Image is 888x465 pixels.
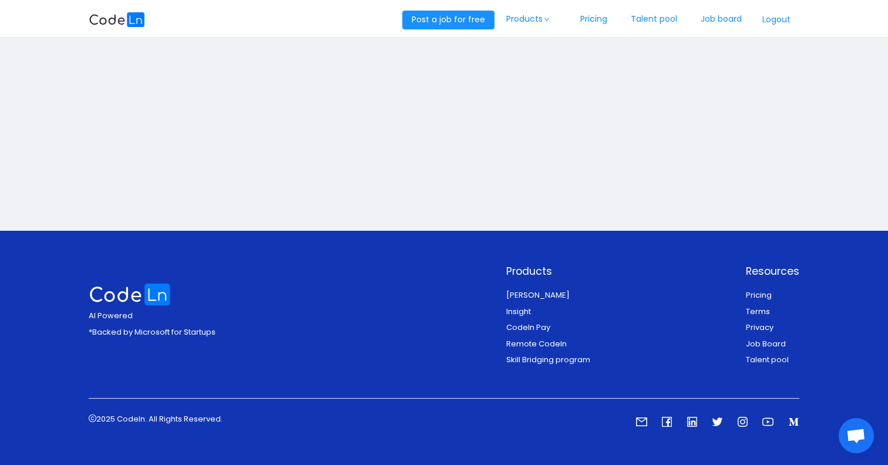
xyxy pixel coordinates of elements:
[788,417,799,429] a: icon: medium
[661,416,672,427] i: icon: facebook
[712,417,723,429] a: icon: twitter
[762,417,773,429] a: icon: youtube
[89,413,223,425] p: 2025 Codeln. All Rights Reserved.
[506,322,550,333] a: Codeln Pay
[754,11,799,29] button: Logout
[506,289,570,301] a: [PERSON_NAME]
[636,417,647,429] a: icon: mail
[746,354,789,365] a: Talent pool
[402,14,495,25] a: Post a job for free
[543,16,550,22] i: icon: down
[746,322,773,333] a: Privacy
[89,12,145,27] img: logobg.f302741d.svg
[788,416,799,427] i: icon: medium
[636,416,647,427] i: icon: mail
[687,417,698,429] a: icon: linkedin
[712,416,723,427] i: icon: twitter
[89,310,133,321] span: AI Powered
[89,326,216,338] p: *Backed by Microsoft for Startups
[746,306,770,317] a: Terms
[89,415,96,422] i: icon: copyright
[506,338,567,349] a: Remote Codeln
[839,418,874,453] div: Ouvrir le chat
[746,338,786,349] a: Job Board
[661,417,672,429] a: icon: facebook
[89,284,171,305] img: logo
[687,416,698,427] i: icon: linkedin
[506,306,531,317] a: Insight
[506,264,590,279] p: Products
[737,417,748,429] a: icon: instagram
[746,289,772,301] a: Pricing
[746,264,799,279] p: Resources
[762,416,773,427] i: icon: youtube
[737,416,748,427] i: icon: instagram
[402,11,495,29] button: Post a job for free
[506,354,590,365] a: Skill Bridging program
